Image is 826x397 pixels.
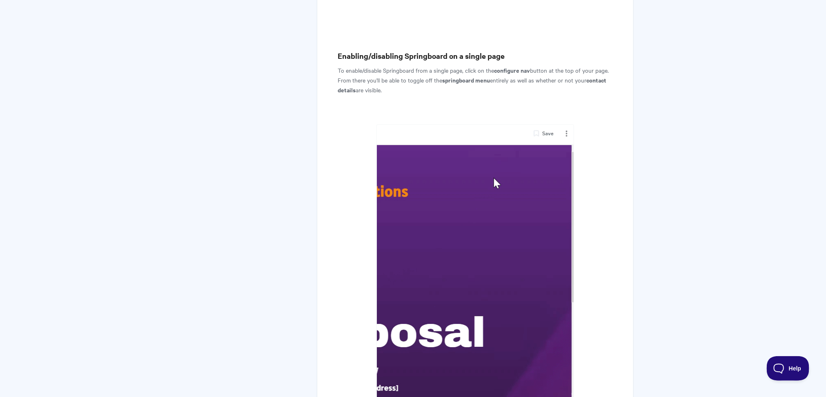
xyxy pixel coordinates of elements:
[338,65,612,95] p: To enable/disable Springboard from a single page, click on the button at the top of your page. Fr...
[442,76,490,84] strong: springboard menu
[494,66,530,74] strong: configure nav
[767,356,810,381] iframe: Toggle Customer Support
[338,50,612,62] h3: Enabling/disabling Springboard on a single page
